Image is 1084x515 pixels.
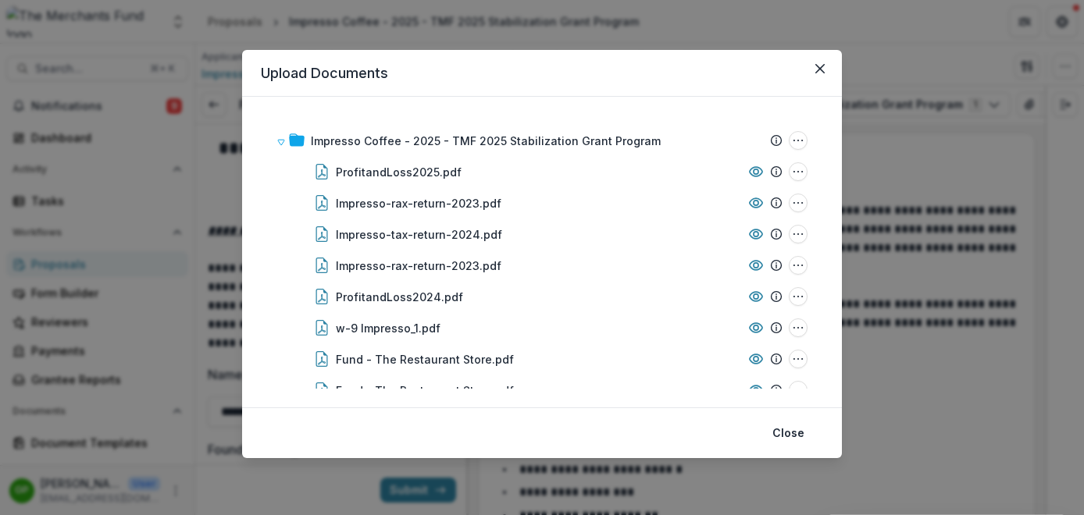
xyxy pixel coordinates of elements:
[336,195,501,211] div: Impresso-rax-return-2023.pdf
[270,250,814,281] div: Impresso-rax-return-2023.pdfImpresso-rax-return-2023.pdf Options
[789,131,808,150] button: Impresso Coffee - 2025 - TMF 2025 Stabilization Grant Program Options
[336,226,502,243] div: Impresso-tax-return-2024.pdf
[311,133,661,149] div: Impresso Coffee - 2025 - TMF 2025 Stabilization Grant Program
[270,125,814,468] div: Impresso Coffee - 2025 - TMF 2025 Stabilization Grant ProgramImpresso Coffee - 2025 - TMF 2025 St...
[270,281,814,312] div: ProfitandLoss2024.pdfProfitandLoss2024.pdf Options
[336,257,501,274] div: Impresso-rax-return-2023.pdf
[270,218,814,250] div: Impresso-tax-return-2024.pdfImpresso-tax-return-2024.pdf Options
[270,125,814,156] div: Impresso Coffee - 2025 - TMF 2025 Stabilization Grant ProgramImpresso Coffee - 2025 - TMF 2025 St...
[336,351,514,368] div: Fund - The Restaurant Store.pdf
[270,343,814,375] div: Fund - The Restaurant Store.pdfFund - The Restaurant Store.pdf Options
[270,156,814,187] div: ProfitandLoss2025.pdfProfitandLoss2025.pdf Options
[789,381,808,400] button: Fund - The Restaurant Store.pdf Options
[789,287,808,306] button: ProfitandLoss2024.pdf Options
[270,187,814,218] div: Impresso-rax-return-2023.pdfImpresso-rax-return-2023.pdf Options
[789,256,808,275] button: Impresso-rax-return-2023.pdf Options
[789,194,808,212] button: Impresso-rax-return-2023.pdf Options
[336,320,440,336] div: w-9 Impresso_1.pdf
[763,421,814,446] button: Close
[336,164,462,180] div: ProfitandLoss2025.pdf
[270,312,814,343] div: w-9 Impresso_1.pdfw-9 Impresso_1.pdf Options
[789,350,808,368] button: Fund - The Restaurant Store.pdf Options
[789,225,808,243] button: Impresso-tax-return-2024.pdf Options
[789,318,808,337] button: w-9 Impresso_1.pdf Options
[789,162,808,181] button: ProfitandLoss2025.pdf Options
[808,56,833,81] button: Close
[270,375,814,406] div: Fund - The Restaurant Store.pdfFund - The Restaurant Store.pdf Options
[336,382,514,399] div: Fund - The Restaurant Store.pdf
[336,289,463,305] div: ProfitandLoss2024.pdf
[242,50,842,97] header: Upload Documents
